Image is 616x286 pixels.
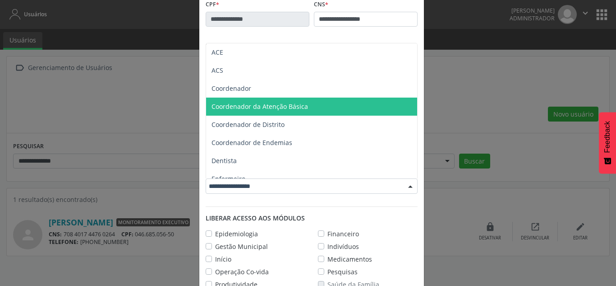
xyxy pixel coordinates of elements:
[211,156,237,165] span: Dentista
[327,229,359,239] label: Financeiro
[211,102,308,111] span: Coordenador da Atenção Básica
[215,254,231,264] label: Início
[327,267,358,277] label: Pesquisas
[211,66,223,75] span: ACS
[211,138,292,147] span: Coordenador de Endemias
[599,112,616,173] button: Feedback - Mostrar pesquisa
[211,48,223,56] span: ACE
[215,229,258,239] label: Epidemiologia
[603,121,611,153] span: Feedback
[215,267,269,277] label: Operação Co-vida
[206,39,226,53] label: Nome
[211,120,285,129] span: Coordenador de Distrito
[211,84,251,93] span: Coordenador
[206,213,418,223] div: Liberar acesso aos módulos
[327,242,359,251] label: Indivíduos
[211,174,245,183] span: Enfermeiro
[215,242,268,251] label: Gestão Municipal
[327,254,372,264] label: Medicamentos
